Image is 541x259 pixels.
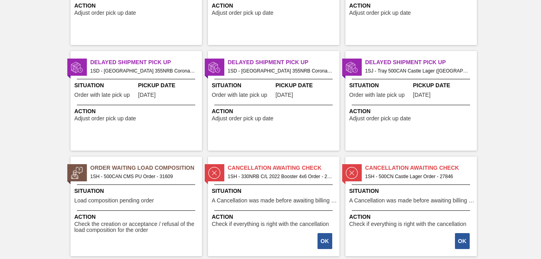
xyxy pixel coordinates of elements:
[74,187,200,195] span: Situation
[413,81,475,90] span: Pickup Date
[349,116,411,122] span: Adjust order pick up date
[413,92,431,98] span: 09/10/2025
[228,164,339,172] span: Cancellation Awaiting Check
[349,187,475,195] span: Situation
[276,92,293,98] span: 09/10/2025
[365,172,470,181] span: 1SH - 500CN Castle Lager Order - 27846
[74,10,136,16] span: Adjust order pick up date
[349,213,475,221] span: Action
[318,232,333,250] div: Complete task: 2217413
[74,116,136,122] span: Adjust order pick up date
[346,167,358,179] img: status
[74,213,200,221] span: Action
[71,61,83,73] img: status
[365,164,477,172] span: Cancellation Awaiting Check
[455,233,470,249] button: OK
[74,107,200,116] span: Action
[212,213,337,221] span: Action
[349,221,467,227] span: Check if everything is right with the cancellation
[212,10,274,16] span: Adjust order pick up date
[71,167,83,179] img: status
[90,172,196,181] span: 1SH - 500CAN CMS PU Order - 31609
[212,116,274,122] span: Adjust order pick up date
[74,198,154,204] span: Load composition pending order
[346,61,358,73] img: status
[74,81,136,90] span: Situation
[349,81,411,90] span: Situation
[212,81,274,90] span: Situation
[349,10,411,16] span: Adjust order pick up date
[90,67,196,75] span: 1SD - Carton 355NRB Corona (VBI) Order - 31442
[212,198,337,204] span: A Cancellation was made before awaiting billing stage
[90,164,202,172] span: Order Waiting Load Composition
[138,81,200,90] span: Pickup Date
[74,221,200,233] span: Check the creation or acceptance / refusal of the load composition for the order
[349,107,475,116] span: Action
[90,58,202,67] span: Delayed Shipment Pick Up
[74,2,200,10] span: Action
[212,107,337,116] span: Action
[212,221,329,227] span: Check if everything is right with the cancellation
[456,232,470,250] div: Complete task: 2217416
[212,187,337,195] span: Situation
[349,92,405,98] span: Order with late pick up
[228,172,333,181] span: 1SH - 330NRB C/L 2022 Booster 4x6 Order - 27845
[349,2,475,10] span: Action
[208,61,220,73] img: status
[365,58,477,67] span: Delayed Shipment Pick Up
[208,167,220,179] img: status
[74,92,130,98] span: Order with late pick up
[318,233,332,249] button: OK
[212,92,267,98] span: Order with late pick up
[276,81,337,90] span: Pickup Date
[349,198,475,204] span: A Cancellation was made before awaiting billing stage
[228,58,339,67] span: Delayed Shipment Pick Up
[212,2,337,10] span: Action
[138,92,156,98] span: 09/08/2025
[365,67,470,75] span: 1SJ - Tray 500CAN Castle Lager (Hogwarts) Order - 31545
[228,67,333,75] span: 1SD - Carton 355NRB Corona (VBI) Order - 31444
